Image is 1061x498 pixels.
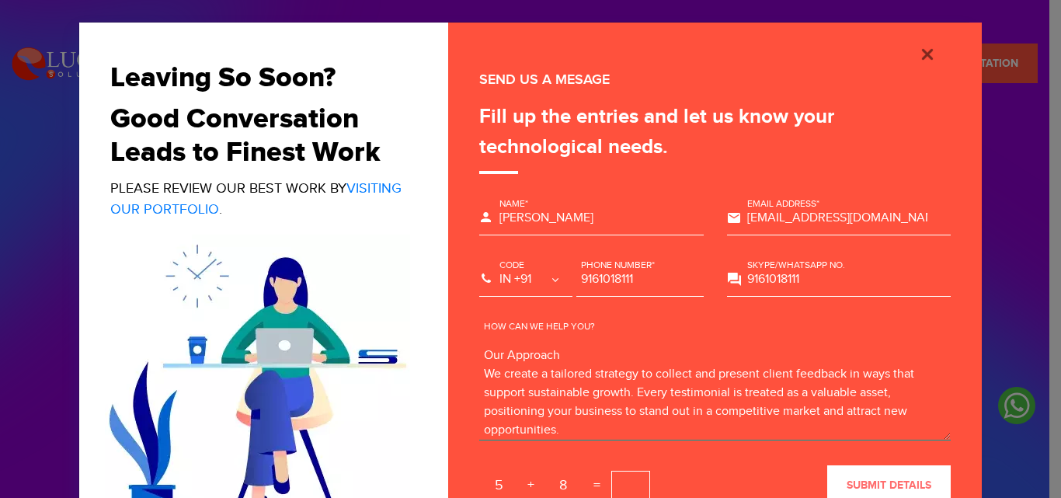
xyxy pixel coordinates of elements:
[110,178,406,220] p: Please review our best work by .
[479,102,951,174] div: Fill up the entries and let us know your technological needs.
[521,473,541,497] span: +
[479,69,951,90] div: SEND US A MESAGE
[918,45,937,64] img: cross_icon.png
[904,42,951,64] button: Close
[110,103,406,169] h2: Good Conversation Leads to Finest Work
[847,479,931,492] span: submit details
[586,473,608,497] span: =
[110,180,402,218] a: Visiting Our Portfolio
[110,61,406,95] h2: Leaving So Soon?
